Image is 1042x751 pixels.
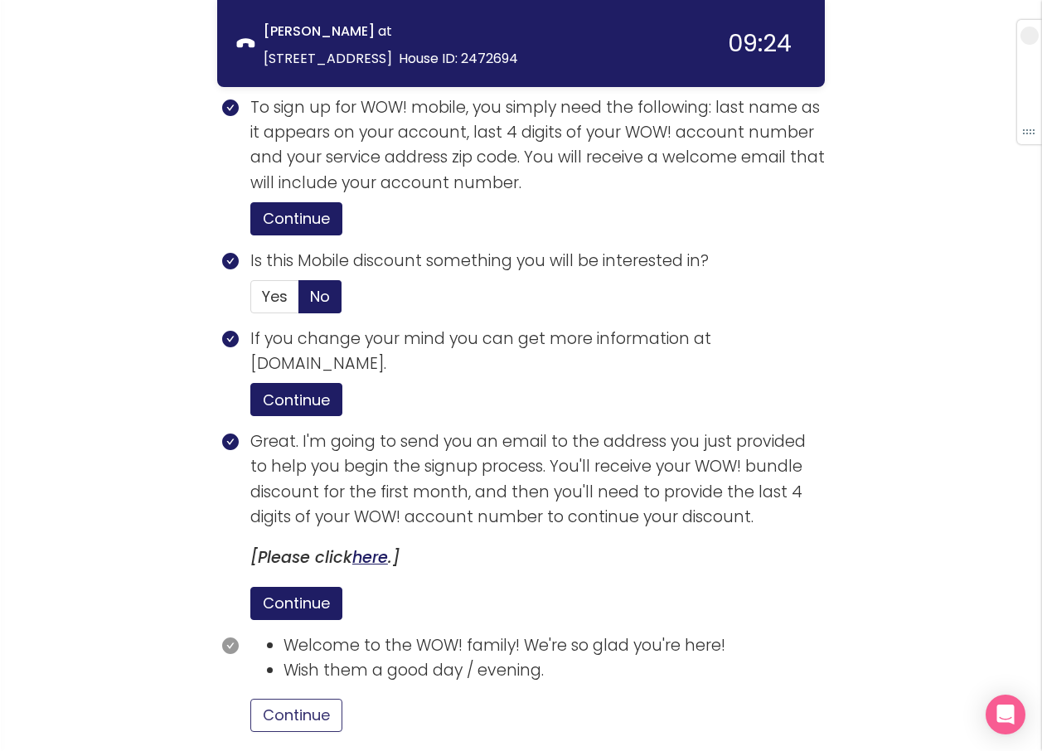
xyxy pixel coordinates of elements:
[250,546,400,569] i: [Please click .]
[399,49,518,68] span: House ID: 2472694
[352,546,388,569] a: here
[284,658,825,683] li: Wish them a good day / evening.
[250,95,825,196] p: To sign up for WOW! mobile, you simply need the following: last name as it appears on your accoun...
[222,253,239,269] span: check-circle
[250,587,342,620] button: Continue
[222,434,239,450] span: check-circle
[250,383,342,416] button: Continue
[250,327,825,376] p: If you change your mind you can get more information at [DOMAIN_NAME].
[728,31,792,56] div: 09:24
[250,429,825,530] p: Great. I'm going to send you an email to the address you just provided to help you begin the sign...
[262,286,288,307] span: Yes
[250,202,342,235] button: Continue
[986,695,1025,734] div: Open Intercom Messenger
[222,637,239,654] span: check-circle
[284,633,825,658] li: Welcome to the WOW! family! We're so glad you're here!
[264,22,392,68] span: at [STREET_ADDRESS]
[222,99,239,116] span: check-circle
[264,22,375,41] strong: [PERSON_NAME]
[222,331,239,347] span: check-circle
[250,699,342,732] button: Continue
[310,286,330,307] span: No
[237,36,254,53] span: phone
[250,249,825,274] p: Is this Mobile discount something you will be interested in?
